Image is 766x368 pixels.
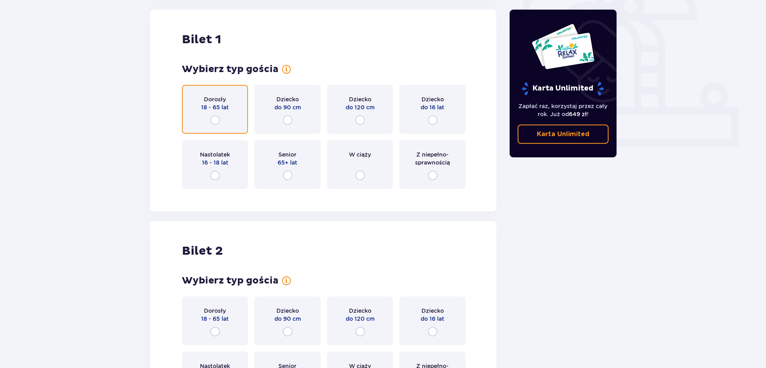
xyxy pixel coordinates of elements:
p: do 16 lat [421,315,444,323]
p: Nastolatek [200,151,230,159]
p: do 90 cm [274,315,301,323]
p: 18 - 65 lat [201,103,229,111]
p: Senior [278,151,296,159]
p: Dziecko [421,95,444,103]
p: Dorosły [204,307,226,315]
p: Dziecko [349,307,371,315]
p: 65+ lat [278,159,297,167]
p: Wybierz typ gościa [182,275,278,287]
p: Dziecko [276,307,299,315]
p: Bilet 1 [182,32,221,47]
p: do 16 lat [421,103,444,111]
p: Zapłać raz, korzystaj przez cały rok. Już od ! [518,102,609,118]
p: Wybierz typ gościa [182,63,278,75]
p: do 120 cm [346,103,375,111]
p: Karta Unlimited [537,130,589,139]
p: Dorosły [204,95,226,103]
p: Z niepełno­sprawnością [407,151,458,167]
p: Bilet 2 [182,243,223,259]
p: Dziecko [276,95,299,103]
p: Karta Unlimited [521,82,605,96]
a: Karta Unlimited [518,125,609,144]
p: Dziecko [421,307,444,315]
p: Dziecko [349,95,371,103]
span: 649 zł [569,111,587,117]
p: 16 - 18 lat [202,159,228,167]
p: do 120 cm [346,315,375,323]
p: W ciąży [349,151,371,159]
p: do 90 cm [274,103,301,111]
p: 18 - 65 lat [201,315,229,323]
